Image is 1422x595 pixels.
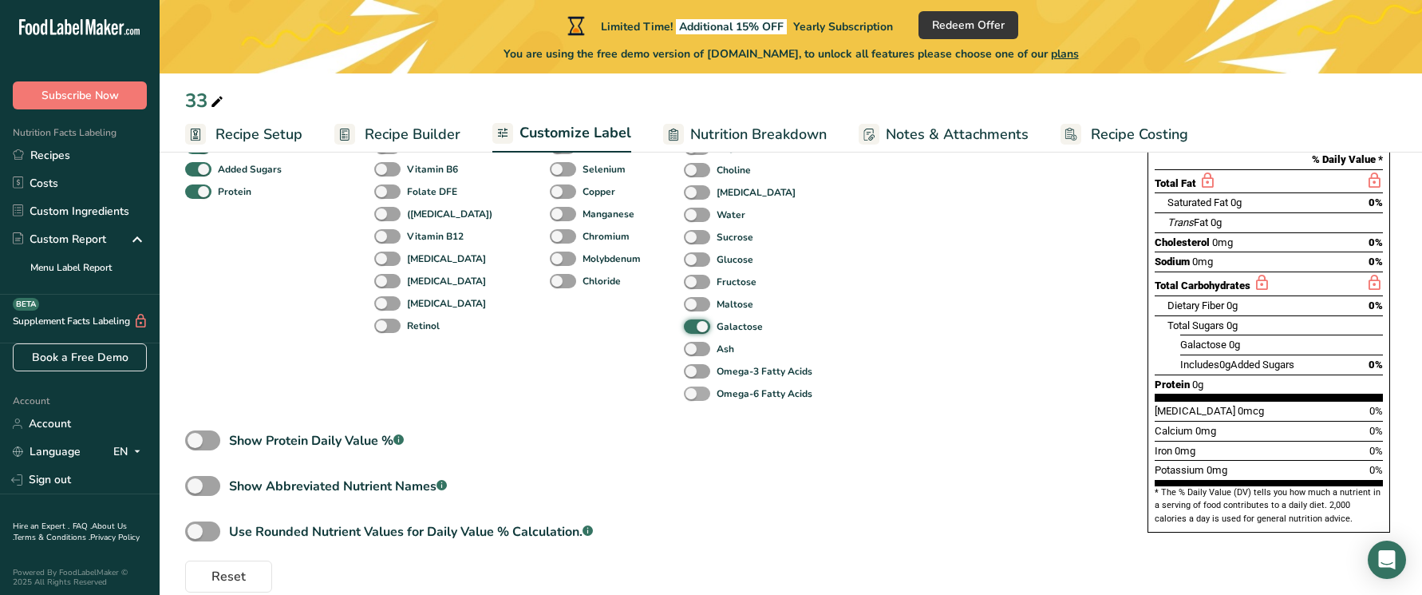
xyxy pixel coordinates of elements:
[13,231,106,248] div: Custom Report
[13,343,147,371] a: Book a Free Demo
[407,252,486,266] b: [MEDICAL_DATA]
[229,477,447,496] div: Show Abbreviated Nutrient Names
[13,521,127,543] a: About Us .
[1167,299,1224,311] span: Dietary Fiber
[13,438,81,466] a: Language
[1369,236,1383,248] span: 0%
[1369,425,1383,437] span: 0%
[407,229,464,244] b: Vitamin B12
[1155,280,1250,292] span: Total Carbohydrates
[1192,379,1203,391] span: 0g
[1226,299,1238,311] span: 0g
[717,252,753,267] b: Glucose
[13,81,147,109] button: Subscribe Now
[1195,425,1216,437] span: 0mg
[886,124,1029,145] span: Notes & Attachments
[14,532,90,543] a: Terms & Conditions .
[1155,379,1190,391] span: Protein
[1167,196,1228,208] span: Saturated Fat
[583,207,634,221] b: Manganese
[229,431,404,450] div: Show Protein Daily Value %
[1368,541,1406,579] div: Open Intercom Messenger
[1211,216,1222,228] span: 0g
[583,274,621,288] b: Chloride
[690,124,827,145] span: Nutrition Breakdown
[1369,299,1383,311] span: 0%
[492,115,631,153] a: Customize Label
[73,521,92,532] a: FAQ .
[185,86,227,115] div: 33
[717,163,751,177] b: Choline
[717,275,756,289] b: Fructose
[185,561,272,593] button: Reset
[1061,117,1188,153] a: Recipe Costing
[407,296,486,311] b: [MEDICAL_DATA]
[1091,124,1188,145] span: Recipe Costing
[583,252,641,266] b: Molybdenum
[504,46,1079,62] span: You are using the free demo version of [DOMAIN_NAME], to unlock all features please choose one of...
[1369,405,1383,417] span: 0%
[1238,405,1264,417] span: 0mcg
[218,184,251,199] b: Protein
[1229,339,1240,351] span: 0g
[1155,177,1196,189] span: Total Fat
[1212,236,1233,248] span: 0mg
[1369,464,1383,476] span: 0%
[1369,196,1383,208] span: 0%
[717,185,796,200] b: [MEDICAL_DATA]
[793,19,893,34] span: Yearly Subscription
[13,298,39,311] div: BETA
[1155,486,1383,526] section: * The % Daily Value (DV) tells you how much a nutrient in a serving of food contributes to a dail...
[1167,216,1208,228] span: Fat
[1051,46,1079,61] span: plans
[334,117,460,153] a: Recipe Builder
[1180,359,1294,371] span: Includes Added Sugars
[663,117,827,153] a: Nutrition Breakdown
[1369,359,1383,371] span: 0%
[717,364,812,379] b: Omega-3 Fatty Acids
[1155,150,1383,169] section: % Daily Value *
[583,162,626,177] b: Selenium
[1155,445,1172,457] span: Iron
[1155,256,1190,268] span: Sodium
[564,16,893,35] div: Limited Time!
[1155,236,1210,248] span: Cholesterol
[1230,196,1242,208] span: 0g
[407,162,458,177] b: Vitamin B6
[717,208,745,222] b: Water
[13,521,69,532] a: Hire an Expert .
[407,184,457,199] b: Folate DFE
[185,117,302,153] a: Recipe Setup
[1219,359,1230,371] span: 0g
[1192,256,1213,268] span: 0mg
[407,207,492,221] b: ([MEDICAL_DATA])
[1369,256,1383,268] span: 0%
[717,297,753,311] b: Maltose
[1180,339,1226,351] span: Galactose
[1155,405,1235,417] span: [MEDICAL_DATA]
[859,117,1029,153] a: Notes & Attachments
[407,274,486,288] b: [MEDICAL_DATA]
[229,522,593,541] div: Use Rounded Nutrient Values for Daily Value % Calculation.
[113,442,147,462] div: EN
[215,124,302,145] span: Recipe Setup
[1226,319,1238,331] span: 0g
[717,319,763,334] b: Galactose
[519,122,631,144] span: Customize Label
[918,11,1018,39] button: Redeem Offer
[218,162,282,177] b: Added Sugars
[1167,216,1194,228] i: Trans
[717,342,734,356] b: Ash
[1207,464,1227,476] span: 0mg
[932,17,1005,34] span: Redeem Offer
[407,319,440,333] b: Retinol
[13,568,147,587] div: Powered By FoodLabelMaker © 2025 All Rights Reserved
[365,124,460,145] span: Recipe Builder
[583,184,615,199] b: Copper
[41,87,119,104] span: Subscribe Now
[1175,445,1195,457] span: 0mg
[583,229,630,244] b: Chromium
[676,19,787,34] span: Additional 15% OFF
[90,532,140,543] a: Privacy Policy
[1155,425,1193,437] span: Calcium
